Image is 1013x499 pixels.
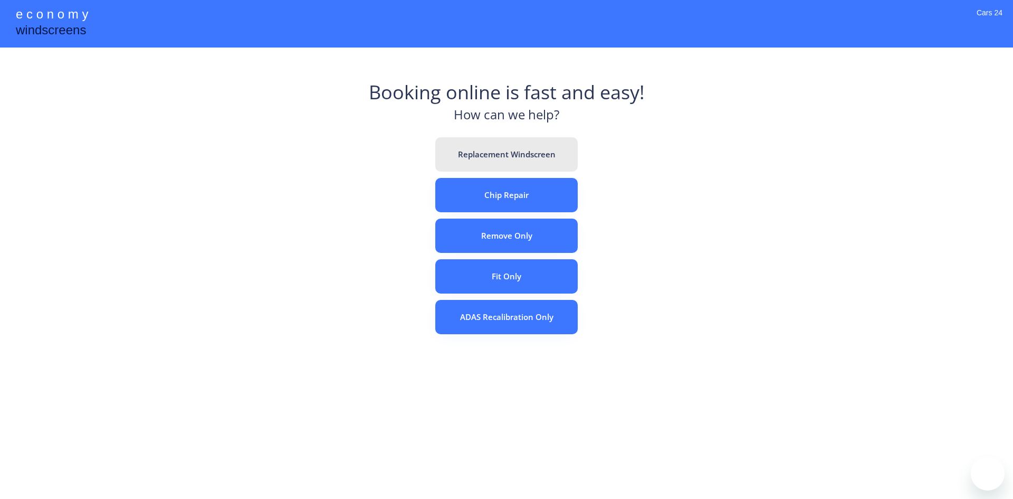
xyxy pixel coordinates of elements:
button: Fit Only [435,259,578,294]
div: Booking online is fast and easy! [369,79,645,106]
button: ADAS Recalibration Only [435,300,578,334]
button: Replacement Windscreen [435,137,578,172]
button: Remove Only [435,219,578,253]
div: e c o n o m y [16,5,88,25]
div: Cars 24 [977,8,1002,32]
iframe: Button to launch messaging window [971,457,1005,491]
div: How can we help? [454,106,559,129]
button: Chip Repair [435,178,578,212]
div: windscreens [16,21,86,42]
